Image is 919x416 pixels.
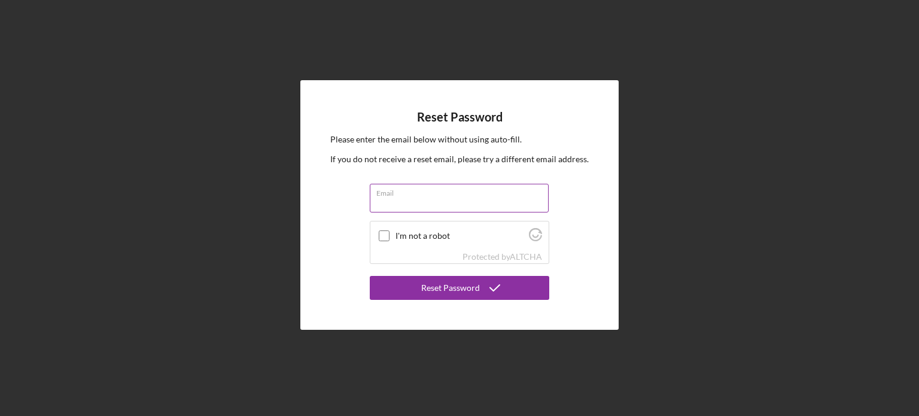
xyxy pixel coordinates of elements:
p: Please enter the email below without using auto-fill. [330,133,589,146]
div: Reset Password [421,276,480,300]
a: Visit Altcha.org [510,251,542,262]
div: Protected by [462,252,542,262]
h4: Reset Password [417,110,503,124]
a: Visit Altcha.org [529,233,542,243]
p: If you do not receive a reset email, please try a different email address. [330,153,589,166]
button: Reset Password [370,276,549,300]
label: I'm not a robot [395,231,525,241]
label: Email [376,184,549,198]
